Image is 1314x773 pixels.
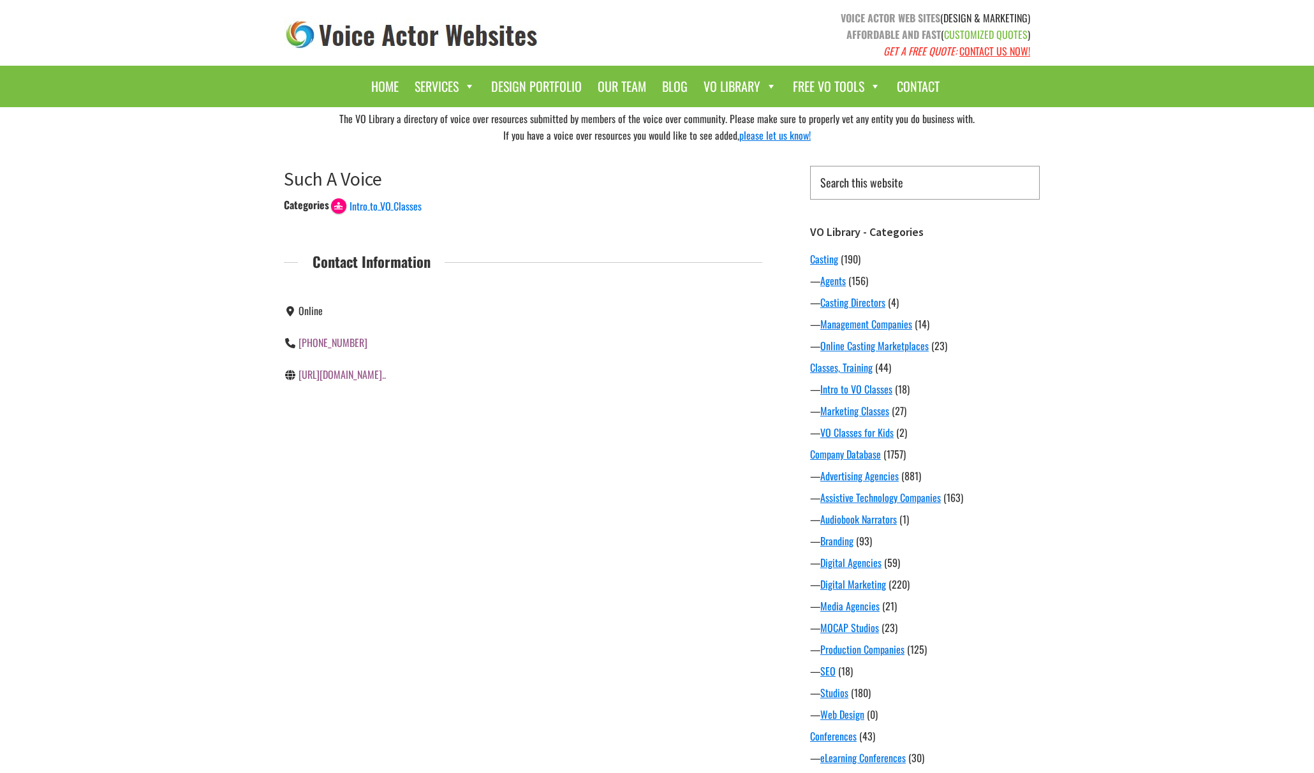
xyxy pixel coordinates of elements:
div: — [810,273,1040,288]
a: Home [365,72,405,101]
div: — [810,295,1040,310]
a: CONTACT US NOW! [959,43,1030,59]
div: — [810,316,1040,332]
div: — [810,577,1040,592]
span: (1) [899,512,909,527]
span: Online [299,303,323,318]
div: — [810,403,1040,418]
div: Categories [284,197,329,212]
h1: Such A Voice [284,167,762,190]
h3: VO Library - Categories [810,225,1040,239]
div: — [810,533,1040,548]
div: — [810,750,1040,765]
a: Intro to VO Classes [820,381,892,397]
a: Agents [820,273,846,288]
span: (0) [867,707,878,722]
span: (18) [895,381,910,397]
em: GET A FREE QUOTE: [883,43,957,59]
span: (163) [943,490,963,505]
strong: VOICE ACTOR WEB SITES [841,10,940,26]
a: Online Casting Marketplaces [820,338,929,353]
span: (93) [856,533,872,548]
span: (27) [892,403,906,418]
a: Management Companies [820,316,912,332]
article: Such A Voice [284,167,762,411]
span: (23) [882,620,897,635]
a: [URL][DOMAIN_NAME].. [299,367,386,382]
a: please let us know! [739,128,811,143]
div: — [810,642,1040,657]
a: [PHONE_NUMBER] [299,335,367,350]
a: Marketing Classes [820,403,889,418]
strong: AFFORDABLE AND FAST [846,27,941,42]
span: (30) [908,750,924,765]
div: — [810,555,1040,570]
a: Services [408,72,482,101]
img: voice_actor_websites_logo [284,18,540,52]
span: (220) [889,577,910,592]
span: (23) [931,338,947,353]
a: Blog [656,72,694,101]
span: (21) [882,598,897,614]
a: Classes, Training [810,360,873,375]
div: — [810,707,1040,722]
a: VO Library [697,72,783,101]
a: Contact [890,72,946,101]
a: Free VO Tools [786,72,887,101]
a: SEO [820,663,836,679]
div: — [810,381,1040,397]
a: Media Agencies [820,598,880,614]
a: Branding [820,533,853,548]
a: MOCAP Studios [820,620,879,635]
a: Design Portfolio [485,72,588,101]
div: — [810,338,1040,353]
div: — [810,490,1040,505]
span: (14) [915,316,929,332]
span: CUSTOMIZED QUOTES [944,27,1028,42]
span: (43) [859,728,875,744]
span: (18) [838,663,853,679]
a: Casting [810,251,838,267]
a: Our Team [591,72,653,101]
div: — [810,512,1040,527]
div: — [810,663,1040,679]
span: (1757) [883,446,906,462]
input: Search this website [810,166,1040,200]
a: Web Design [820,707,864,722]
div: — [810,598,1040,614]
a: VO Classes for Kids [820,425,894,440]
span: (2) [896,425,907,440]
div: — [810,685,1040,700]
span: (180) [851,685,871,700]
div: — [810,425,1040,440]
span: (44) [875,360,891,375]
p: (DESIGN & MARKETING) ( ) [667,10,1030,59]
span: (190) [841,251,860,267]
span: (4) [888,295,899,310]
span: (59) [884,555,900,570]
a: Studios [820,685,848,700]
div: The VO Library a directory of voice over resources submitted by members of the voice over communi... [274,107,1040,147]
span: Intro to VO Classes [350,198,422,214]
div: — [810,620,1040,635]
a: Casting Directors [820,295,885,310]
a: Intro to VO Classes [331,197,422,212]
a: Conferences [810,728,857,744]
span: (156) [848,273,868,288]
a: eLearning Conferences [820,750,906,765]
a: Assistive Technology Companies [820,490,941,505]
span: (125) [907,642,927,657]
a: Company Database [810,446,881,462]
a: Digital Agencies [820,555,882,570]
span: (881) [901,468,921,483]
a: Production Companies [820,642,904,657]
span: Contact Information [298,250,445,273]
a: Advertising Agencies [820,468,899,483]
a: Digital Marketing [820,577,886,592]
div: — [810,468,1040,483]
a: Audiobook Narrators [820,512,897,527]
